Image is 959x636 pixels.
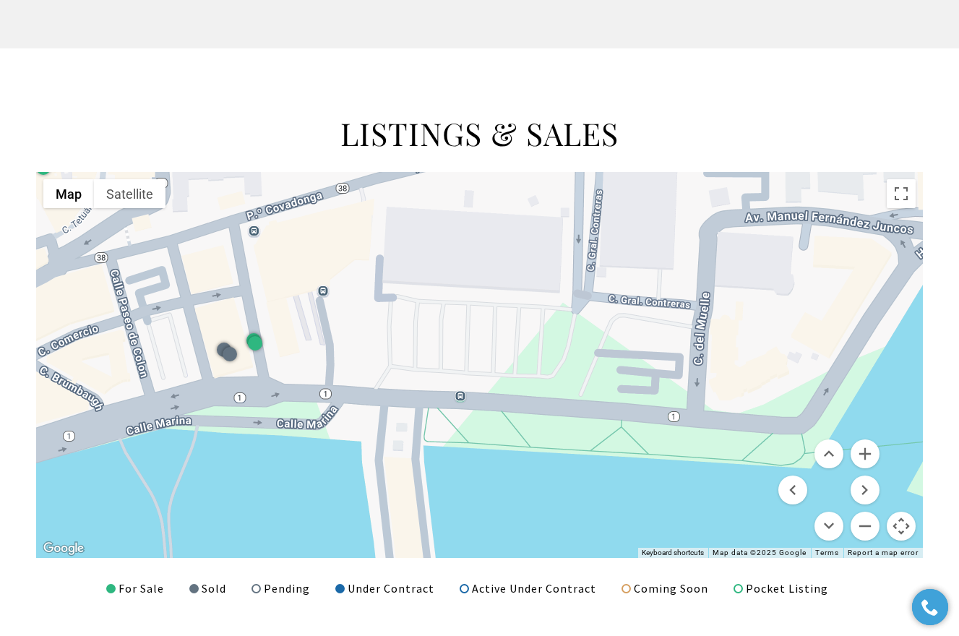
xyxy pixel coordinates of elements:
button: Move right [851,476,880,504]
div: Pending [251,580,310,598]
button: Zoom in [851,439,880,468]
div: For Sale [106,580,164,598]
button: Show street map [43,179,94,208]
button: Move down [814,512,843,541]
span: Map data ©2025 Google [713,549,807,556]
div: Coming Soon [622,580,708,598]
button: Zoom out [851,512,880,541]
a: Open this area in Google Maps (opens a new window) [40,539,87,558]
button: Map camera controls [887,512,916,541]
div: Under Contract [335,580,434,598]
a: Report a map error - open in a new tab [848,549,919,556]
h2: LISTINGS & SALES [36,113,923,154]
button: Keyboard shortcuts [642,548,704,558]
div: Sold [189,580,226,598]
img: Google [40,539,87,558]
button: Show satellite imagery [94,179,165,208]
div: Active Under Contract [460,580,596,598]
a: Terms (opens in new tab) [815,549,839,556]
button: Move left [778,476,807,504]
div: Pocket Listing [734,580,828,598]
button: Toggle fullscreen view [887,179,916,208]
button: Move up [814,439,843,468]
